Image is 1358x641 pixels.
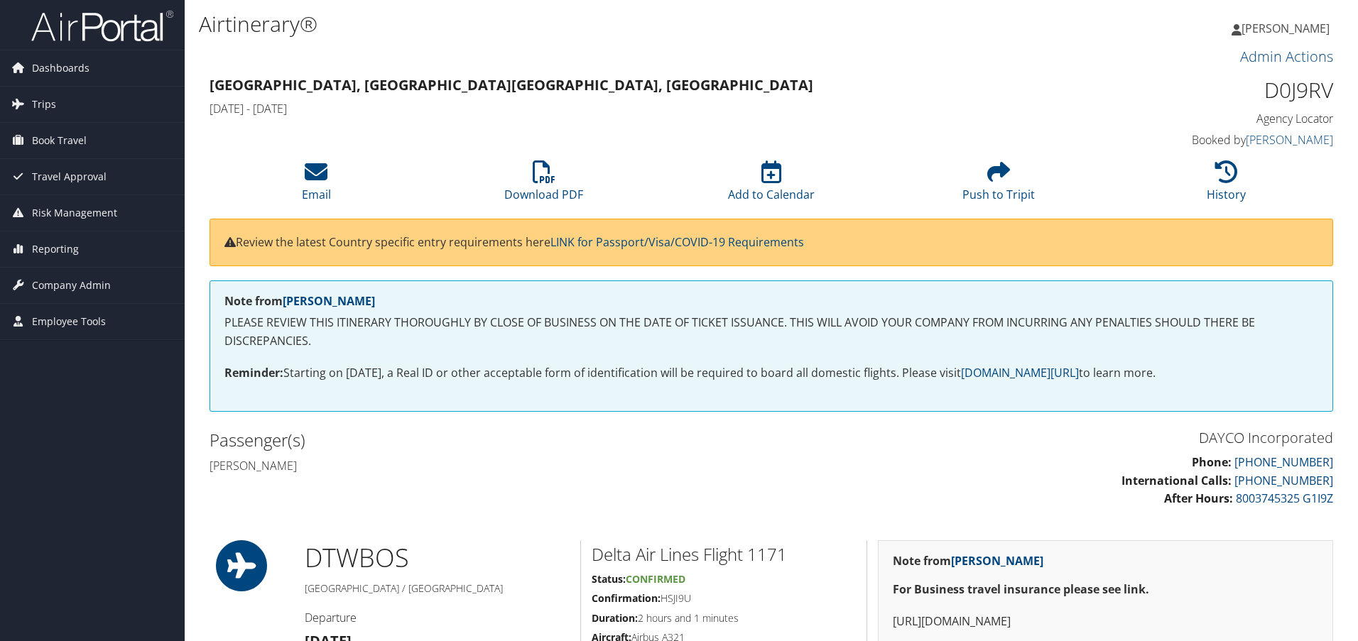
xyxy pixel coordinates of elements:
[210,458,761,473] h4: [PERSON_NAME]
[283,293,375,309] a: [PERSON_NAME]
[782,428,1333,448] h3: DAYCO Incorporated
[1232,7,1344,50] a: [PERSON_NAME]
[32,304,106,339] span: Employee Tools
[32,231,79,267] span: Reporting
[224,293,375,309] strong: Note from
[1068,132,1333,148] h4: Booked by
[1207,168,1246,202] a: History
[305,610,570,625] h4: Departure
[224,364,1318,383] p: Starting on [DATE], a Real ID or other acceptable form of identification will be required to boar...
[32,159,107,195] span: Travel Approval
[1192,454,1232,470] strong: Phone:
[592,591,661,605] strong: Confirmation:
[893,581,1149,597] strong: For Business travel insurance please see link.
[626,572,685,586] span: Confirmed
[224,314,1318,350] p: PLEASE REVIEW THIS ITINERARY THOROUGHLY BY CLOSE OF BUSINESS ON THE DATE OF TICKET ISSUANCE. THIS...
[224,365,283,380] strong: Reminder:
[951,553,1043,569] a: [PERSON_NAME]
[224,234,1318,252] p: Review the latest Country specific entry requirements here
[962,168,1035,202] a: Push to Tripit
[210,428,761,452] h2: Passenger(s)
[302,168,331,202] a: Email
[32,50,89,86] span: Dashboards
[592,542,856,566] h2: Delta Air Lines Flight 1171
[1240,47,1333,66] a: Admin Actions
[1234,473,1333,488] a: [PHONE_NUMBER]
[592,611,638,625] strong: Duration:
[893,553,1043,569] strong: Note from
[31,9,173,43] img: airportal-logo.png
[32,268,111,303] span: Company Admin
[210,101,1047,116] h4: [DATE] - [DATE]
[592,572,626,586] strong: Status:
[305,540,570,576] h1: DTW BOS
[1121,473,1232,488] strong: International Calls:
[893,613,1318,631] p: [URL][DOMAIN_NAME]
[305,581,570,596] h5: [GEOGRAPHIC_DATA] / [GEOGRAPHIC_DATA]
[1068,111,1333,126] h4: Agency Locator
[1068,75,1333,105] h1: D0J9RV
[592,591,856,606] h5: HSJI9U
[550,234,804,250] a: LINK for Passport/Visa/COVID-19 Requirements
[728,168,815,202] a: Add to Calendar
[210,75,813,94] strong: [GEOGRAPHIC_DATA], [GEOGRAPHIC_DATA] [GEOGRAPHIC_DATA], [GEOGRAPHIC_DATA]
[32,87,56,122] span: Trips
[32,123,87,158] span: Book Travel
[1242,21,1330,36] span: [PERSON_NAME]
[1236,491,1333,506] a: 8003745325 G1I9Z
[32,195,117,231] span: Risk Management
[1246,132,1333,148] a: [PERSON_NAME]
[592,611,856,625] h5: 2 hours and 1 minutes
[199,9,962,39] h1: Airtinerary®
[1164,491,1233,506] strong: After Hours:
[504,168,583,202] a: Download PDF
[1234,454,1333,470] a: [PHONE_NUMBER]
[961,365,1079,380] a: [DOMAIN_NAME][URL]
